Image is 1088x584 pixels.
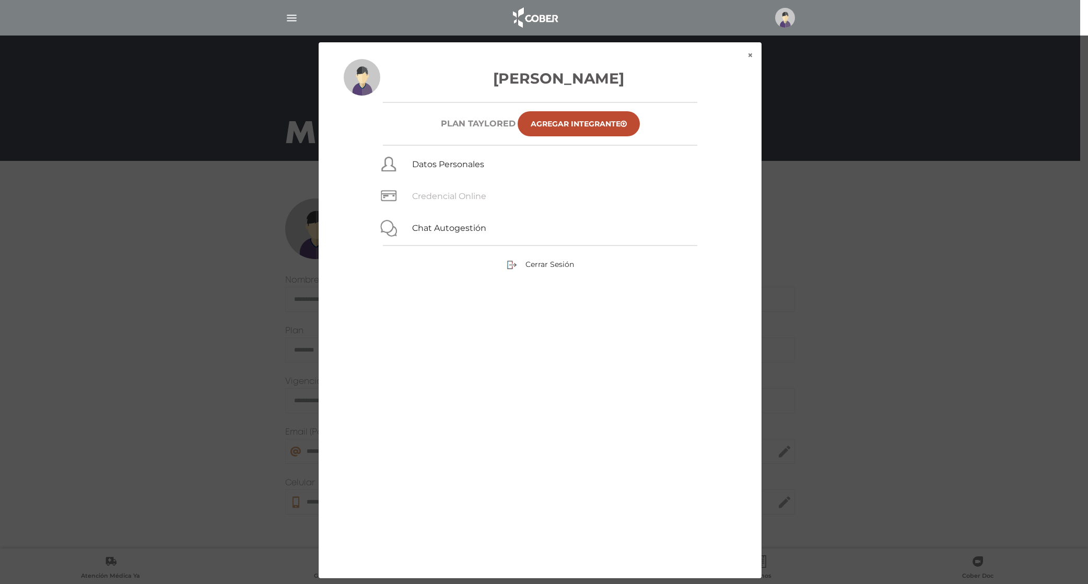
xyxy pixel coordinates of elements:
[412,159,484,169] a: Datos Personales
[525,260,574,269] span: Cerrar Sesión
[412,191,486,201] a: Credencial Online
[285,11,298,25] img: Cober_menu-lines-white.svg
[507,260,517,270] img: sign-out.png
[412,223,486,233] a: Chat Autogestión
[739,42,762,68] button: ×
[507,259,574,268] a: Cerrar Sesión
[344,67,736,89] h3: [PERSON_NAME]
[441,119,516,129] h6: Plan TAYLORED
[344,59,380,96] img: profile-placeholder.svg
[507,5,562,30] img: logo_cober_home-white.png
[518,111,640,136] a: Agregar Integrante
[775,8,795,28] img: profile-placeholder.svg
